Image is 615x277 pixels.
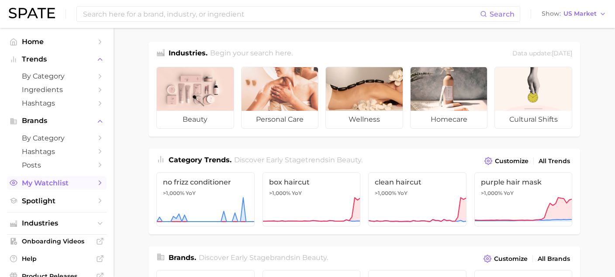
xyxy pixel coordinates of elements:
[474,172,573,226] a: purple hair mask>1,000% YoY
[22,134,92,142] span: by Category
[482,155,531,167] button: Customize
[326,111,403,128] span: wellness
[241,67,319,129] a: personal care
[22,38,92,46] span: Home
[539,157,570,165] span: All Trends
[269,178,354,186] span: box haircut
[410,67,488,129] a: homecare
[7,96,107,110] a: Hashtags
[7,235,107,248] a: Onboarding Videos
[7,145,107,158] a: Hashtags
[494,255,528,263] span: Customize
[302,253,327,262] span: beauty
[337,156,361,164] span: beauty
[292,190,302,197] span: YoY
[263,172,361,226] a: box haircut>1,000% YoY
[22,219,92,227] span: Industries
[411,111,487,128] span: homecare
[495,157,529,165] span: Customize
[512,48,572,60] div: Data update: [DATE]
[490,10,515,18] span: Search
[325,67,403,129] a: wellness
[22,117,92,125] span: Brands
[9,8,55,18] img: SPATE
[169,156,231,164] span: Category Trends .
[481,253,530,265] button: Customize
[156,172,255,226] a: no frizz conditioner>1,000% YoY
[397,190,408,197] span: YoY
[7,194,107,208] a: Spotlight
[7,131,107,145] a: by Category
[22,161,92,169] span: Posts
[186,190,196,197] span: YoY
[22,197,92,205] span: Spotlight
[22,237,92,245] span: Onboarding Videos
[7,83,107,96] a: Ingredients
[495,111,572,128] span: cultural shifts
[7,158,107,172] a: Posts
[22,55,92,63] span: Trends
[163,178,248,186] span: no frizz conditioner
[368,172,466,226] a: clean haircut>1,000% YoY
[481,190,502,196] span: >1,000%
[22,72,92,80] span: by Category
[538,255,570,263] span: All Brands
[199,253,328,262] span: Discover Early Stage brands in .
[22,99,92,107] span: Hashtags
[7,35,107,48] a: Home
[375,190,396,196] span: >1,000%
[169,48,207,60] h1: Industries.
[22,85,92,94] span: Ingredients
[157,111,234,128] span: beauty
[536,253,572,265] a: All Brands
[481,178,566,186] span: purple hair mask
[210,48,293,60] h2: Begin your search here.
[7,252,107,265] a: Help
[563,11,597,16] span: US Market
[234,156,363,164] span: Discover Early Stage trends in .
[375,178,460,186] span: clean haircut
[22,255,92,263] span: Help
[539,8,608,20] button: ShowUS Market
[536,155,572,167] a: All Trends
[22,147,92,156] span: Hashtags
[7,176,107,190] a: My Watchlist
[542,11,561,16] span: Show
[7,53,107,66] button: Trends
[163,190,184,196] span: >1,000%
[156,67,234,129] a: beauty
[494,67,572,129] a: cultural shifts
[169,253,196,262] span: Brands .
[7,69,107,83] a: by Category
[82,7,480,21] input: Search here for a brand, industry, or ingredient
[22,179,92,187] span: My Watchlist
[504,190,514,197] span: YoY
[7,114,107,127] button: Brands
[7,217,107,230] button: Industries
[269,190,290,196] span: >1,000%
[242,111,318,128] span: personal care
